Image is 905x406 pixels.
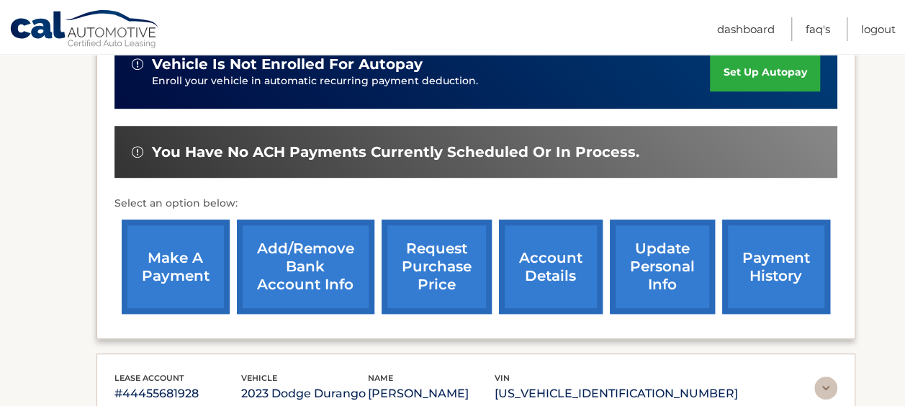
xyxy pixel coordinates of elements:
span: name [368,373,393,383]
a: FAQ's [806,17,830,41]
img: alert-white.svg [132,146,143,158]
a: set up autopay [710,53,819,91]
a: update personal info [610,220,715,314]
a: Cal Automotive [9,9,161,51]
p: #44455681928 [114,384,241,404]
a: payment history [722,220,830,314]
a: make a payment [122,220,230,314]
a: request purchase price [382,220,492,314]
a: Dashboard [717,17,775,41]
img: alert-white.svg [132,58,143,70]
a: Logout [861,17,896,41]
span: You have no ACH payments currently scheduled or in process. [152,143,639,161]
span: vehicle is not enrolled for autopay [152,55,423,73]
img: accordion-rest.svg [814,376,837,400]
p: Select an option below: [114,195,837,212]
a: Add/Remove bank account info [237,220,374,314]
span: vehicle [241,373,277,383]
p: Enroll your vehicle in automatic recurring payment deduction. [152,73,711,89]
a: account details [499,220,603,314]
p: [US_VEHICLE_IDENTIFICATION_NUMBER] [495,384,738,404]
p: 2023 Dodge Durango [241,384,368,404]
span: lease account [114,373,184,383]
span: vin [495,373,510,383]
p: [PERSON_NAME] [368,384,495,404]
